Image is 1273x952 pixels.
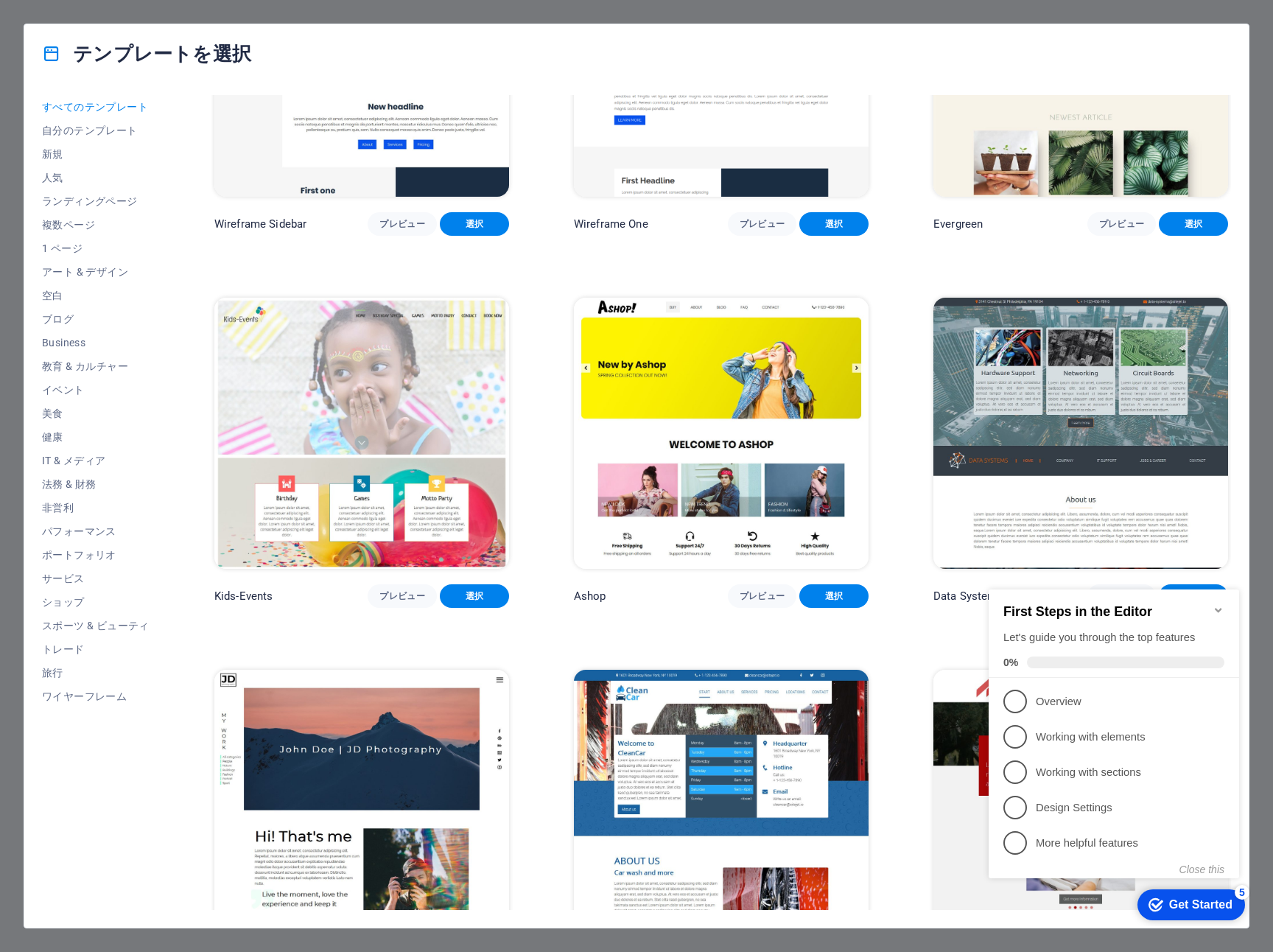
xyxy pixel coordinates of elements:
[42,237,150,260] button: 1 ページ
[42,402,150,425] button: 美食
[440,212,509,236] button: 選択
[155,321,262,352] div: Get Started 5 items remaining, 0% complete
[42,478,150,490] span: 法務 & 財務
[811,590,857,602] span: 選択
[1099,218,1145,230] span: プレビュー
[214,670,509,942] img: JD Photography
[42,431,150,443] span: 健康
[42,42,251,66] h4: テンプレートを選択
[42,455,150,466] span: IT & メディア
[42,195,150,207] span: ランディングページ
[42,643,150,655] span: トレード
[42,496,150,519] button: 非営利
[42,313,150,325] span: ブログ
[42,166,150,189] button: 人気
[440,584,509,608] button: 選択
[933,298,1228,570] img: Data Systems
[379,590,425,602] span: プレビュー
[42,549,150,561] span: ポートフォリオ
[452,218,497,230] span: 選択
[42,472,150,496] button: 法務 & 財務
[197,295,242,307] button: Close this
[42,661,150,685] button: 旅行
[42,543,150,567] button: ポートフォリオ
[42,425,150,449] button: 健康
[933,670,1228,942] img: Safer
[42,590,150,614] button: ショップ
[21,88,44,100] span: 0%
[214,217,306,231] p: Wireframe Sidebar
[42,290,150,301] span: 空白
[574,298,869,570] img: Ashop
[740,218,785,230] span: プレビュー
[6,151,256,186] li: Working with elements
[42,360,150,372] span: 教育 & カルチャー
[1171,218,1216,230] span: 選択
[42,614,150,637] button: スポーツ & ビューティ
[214,298,509,570] img: Kids-Events
[42,407,150,419] span: 美食
[42,266,150,278] span: アート & デザイン
[42,242,150,254] span: 1 ページ
[740,590,785,602] span: プレビュー
[214,589,273,603] p: Kids-Events
[574,589,606,603] p: Ashop
[21,36,242,52] h2: First Steps in the Editor
[799,212,869,236] button: 選択
[186,330,250,343] div: Get Started
[42,213,150,237] button: 複数ページ
[574,670,869,942] img: CleanCar
[42,125,150,136] span: 自分のテンプレート
[42,172,150,183] span: 人気
[42,260,150,284] button: アート & デザイン
[53,161,230,177] p: Working with elements
[728,212,797,236] button: プレビュー
[42,567,150,590] button: サービス
[933,589,1003,603] p: Data Systems
[42,667,150,679] span: 旅行
[42,148,150,160] span: 新規
[1159,212,1228,236] button: 選択
[42,331,150,354] button: Business
[42,596,150,608] span: ショップ
[42,378,150,402] button: イベント
[53,197,230,212] p: Working with sections
[728,584,797,608] button: プレビュー
[42,95,150,119] button: すべてのテンプレート
[368,584,437,608] button: プレビュー
[6,257,256,293] li: More helpful features
[1087,212,1157,236] button: プレビュー
[452,590,497,602] span: 選択
[42,384,150,396] span: イベント
[42,620,150,631] span: スポーツ & ビューティ
[42,284,150,307] button: 空白
[53,267,230,283] p: More helpful features
[379,218,425,230] span: プレビュー
[42,519,150,543] button: パフォーマンス
[230,36,242,48] div: Minimize checklist
[42,573,150,584] span: サービス
[252,317,267,332] div: 5
[42,502,150,514] span: 非営利
[53,126,230,141] p: Overview
[42,690,150,702] span: ワイヤーフレーム
[42,354,150,378] button: 教育 & カルチャー
[42,637,150,661] button: トレード
[42,337,150,349] span: Business
[42,219,150,231] span: 複数ページ
[799,584,869,608] button: 選択
[42,525,150,537] span: パフォーマンス
[42,189,150,213] button: ランディングページ
[6,116,256,151] li: Overview
[574,217,648,231] p: Wireframe One
[21,62,242,77] div: Let's guide you through the top features
[42,142,150,166] button: 新規
[368,212,437,236] button: プレビュー
[42,307,150,331] button: ブログ
[6,222,256,257] li: Design Settings
[42,685,150,708] button: ワイヤーフレーム
[42,101,150,113] span: すべてのテンプレート
[811,218,857,230] span: 選択
[933,217,983,231] p: Evergreen
[42,449,150,472] button: IT & メディア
